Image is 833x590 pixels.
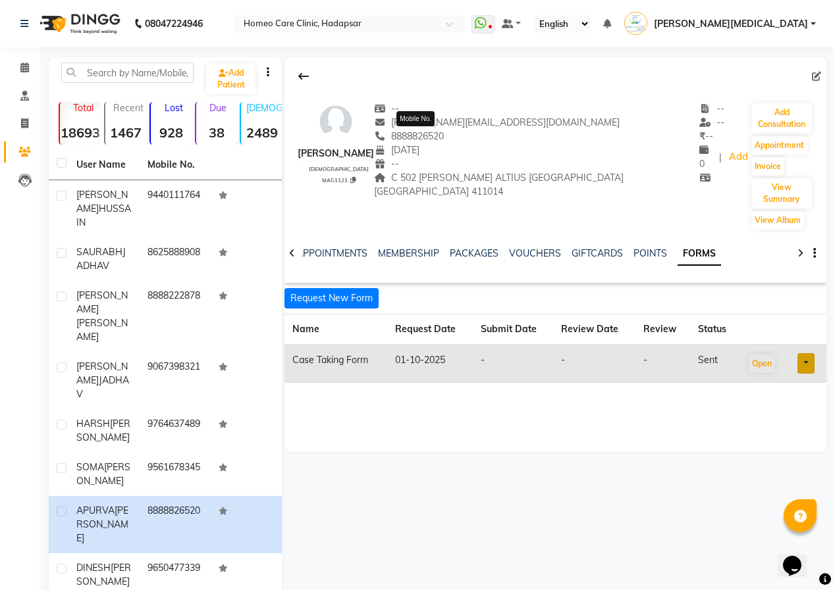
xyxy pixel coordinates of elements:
[76,374,129,400] span: JADHAV
[34,5,124,42] img: logo
[572,247,623,259] a: GIFTCARDS
[76,189,128,214] span: [PERSON_NAME]
[699,103,724,114] span: --
[374,172,624,197] span: C 502 [PERSON_NAME] ALTIUS [GEOGRAPHIC_DATA] [GEOGRAPHIC_DATA] 411014
[196,124,238,141] strong: 38
[105,124,147,141] strong: 1467
[76,360,128,386] span: [PERSON_NAME]
[65,102,101,114] p: Total
[751,136,807,155] button: Appointment
[316,102,356,141] img: avatar
[199,102,238,114] p: Due
[76,461,104,473] span: SOMA
[76,203,131,228] span: HUSSAIN
[303,175,374,184] div: MAG1121
[76,289,128,315] span: [PERSON_NAME]
[635,345,690,383] td: -
[624,12,647,35] img: Dr Nikita Patil
[76,317,128,343] span: [PERSON_NAME]
[751,157,784,176] button: Invoice
[140,453,211,496] td: 9561678345
[68,150,140,180] th: User Name
[719,151,722,164] span: |
[76,504,128,544] span: [PERSON_NAME]
[374,116,620,128] span: [PERSON_NAME][EMAIL_ADDRESS][DOMAIN_NAME]
[727,148,750,166] a: Add
[635,314,690,345] th: Review
[387,314,473,345] th: Request Date
[140,237,211,281] td: 8625888908
[374,158,399,170] span: --
[690,314,739,345] th: Status
[284,345,387,383] td: Case Taking Form
[450,247,498,259] a: PACKAGES
[699,144,714,170] span: 0
[678,242,721,266] a: FORMS
[396,111,435,126] div: Mobile No.
[61,62,194,83] input: Search by Name/Mobile/Email/Code
[473,314,553,345] th: Submit Date
[751,211,804,230] button: View Album
[749,355,775,373] button: Open
[509,247,561,259] a: VOUCHERS
[473,345,553,383] td: -
[699,130,705,142] span: ₹
[296,247,367,259] a: APPOINTMENTS
[145,5,203,42] b: 08047224946
[290,64,317,89] div: Back to Client
[156,102,192,114] p: Lost
[140,180,211,237] td: 9440111764
[387,345,473,383] td: 01-10-2025
[140,352,211,409] td: 9067398321
[60,124,101,141] strong: 18693
[778,537,820,577] iframe: chat widget
[553,314,635,345] th: Review Date
[309,166,369,172] span: [DEMOGRAPHIC_DATA]
[690,345,739,383] td: sent
[140,409,211,453] td: 9764637489
[206,64,255,94] a: Add Patient
[76,562,111,574] span: DINESH
[298,147,374,160] div: [PERSON_NAME]
[553,345,635,383] td: -
[751,103,812,134] button: Add Consultation
[140,496,211,553] td: 8888826520
[751,178,812,209] button: View Summary
[378,247,439,259] a: MEMBERSHIP
[654,17,808,31] span: [PERSON_NAME][MEDICAL_DATA]
[284,288,379,308] button: Request New Form
[140,150,211,180] th: Mobile No.
[76,504,115,516] span: APURVA
[76,418,110,430] span: HARSH
[699,116,724,128] span: --
[633,247,667,259] a: POINTS
[241,124,282,141] strong: 2489
[284,314,387,345] th: Name
[246,102,282,114] p: [DEMOGRAPHIC_DATA]
[374,144,419,156] span: [DATE]
[76,246,122,258] span: SAURABH
[374,130,444,142] span: 8888826520
[111,102,147,114] p: Recent
[140,281,211,352] td: 8888222878
[699,130,713,142] span: --
[374,103,399,114] span: --
[151,124,192,141] strong: 928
